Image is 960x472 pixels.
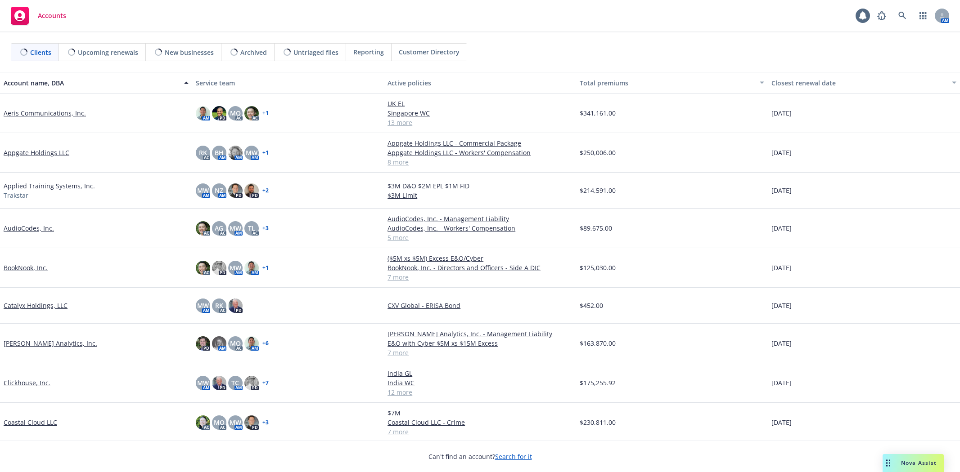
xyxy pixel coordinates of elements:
span: $230,811.00 [580,418,616,427]
span: $163,870.00 [580,338,616,348]
span: TC [231,378,239,387]
a: [PERSON_NAME] Analytics, Inc. [4,338,97,348]
span: [DATE] [771,378,792,387]
a: India WC [388,378,572,387]
a: Appgate Holdings LLC - Workers' Compensation [388,148,572,157]
span: [DATE] [771,223,792,233]
a: Report a Bug [873,7,891,25]
span: NZ [215,186,223,195]
button: Service team [192,72,384,94]
span: AG [215,223,223,233]
img: photo [244,376,259,390]
span: MW [246,148,257,157]
span: [DATE] [771,108,792,118]
div: Service team [196,78,381,88]
img: photo [212,261,226,275]
span: New businesses [165,48,214,57]
span: MW [197,186,209,195]
span: MW [230,418,241,427]
span: $89,675.00 [580,223,612,233]
span: [DATE] [771,418,792,427]
a: + 2 [262,188,269,193]
a: 7 more [388,348,572,357]
a: Coastal Cloud LLC - Crime [388,418,572,427]
a: $3M Limit [388,191,572,200]
a: ($5M xs $5M) Excess E&O/Cyber [388,254,572,263]
img: photo [228,183,243,198]
a: India GL [388,369,572,378]
span: BH [215,148,224,157]
a: Coastal Cloud LLC [4,418,57,427]
a: Clickhouse, Inc. [4,378,50,387]
img: photo [228,146,243,160]
span: RK [215,301,223,310]
div: Closest renewal date [771,78,946,88]
img: photo [244,106,259,120]
span: Nova Assist [901,459,937,467]
span: Untriaged files [293,48,338,57]
span: $125,030.00 [580,263,616,272]
span: Archived [240,48,267,57]
img: photo [196,336,210,351]
img: photo [244,183,259,198]
a: + 1 [262,265,269,271]
span: Customer Directory [399,47,460,57]
span: [DATE] [771,338,792,348]
a: Switch app [914,7,932,25]
span: [DATE] [771,148,792,157]
img: photo [196,221,210,236]
a: CXV Global - ERISA Bond [388,301,572,310]
a: Singapore WC [388,108,572,118]
span: $341,161.00 [580,108,616,118]
a: + 1 [262,150,269,156]
span: Can't find an account? [428,452,532,461]
span: [DATE] [771,186,792,195]
span: Trakstar [4,191,28,200]
div: Total premiums [580,78,755,88]
a: 5 more [388,233,572,242]
a: + 6 [262,341,269,346]
img: photo [212,106,226,120]
div: Account name, DBA [4,78,179,88]
a: AudioCodes, Inc. - Management Liability [388,214,572,223]
button: Total premiums [576,72,768,94]
img: photo [212,376,226,390]
button: Nova Assist [883,454,944,472]
a: AudioCodes, Inc. - Workers' Compensation [388,223,572,233]
a: [PERSON_NAME] Analytics, Inc. - Management Liability [388,329,572,338]
a: Applied Training Systems, Inc. [4,181,95,191]
span: MW [230,263,241,272]
img: photo [244,261,259,275]
a: + 3 [262,226,269,231]
a: E&O with Cyber $5M xs $15M Excess [388,338,572,348]
span: $175,255.92 [580,378,616,387]
img: photo [244,415,259,430]
a: BookNook, Inc. [4,263,48,272]
a: $7M [388,408,572,418]
span: MW [230,223,241,233]
div: Active policies [388,78,572,88]
span: Clients [30,48,51,57]
a: + 3 [262,420,269,425]
span: $250,006.00 [580,148,616,157]
a: 8 more [388,157,572,167]
button: Closest renewal date [768,72,960,94]
img: photo [196,415,210,430]
a: Search [893,7,911,25]
a: Accounts [7,3,70,28]
span: MQ [230,108,241,118]
span: TL [248,223,255,233]
a: UK EL [388,99,572,108]
div: Drag to move [883,454,894,472]
img: photo [228,298,243,313]
span: Reporting [353,47,384,57]
a: BookNook, Inc. - Directors and Officers - Side A DIC [388,263,572,272]
img: photo [212,336,226,351]
a: AudioCodes, Inc. [4,223,54,233]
